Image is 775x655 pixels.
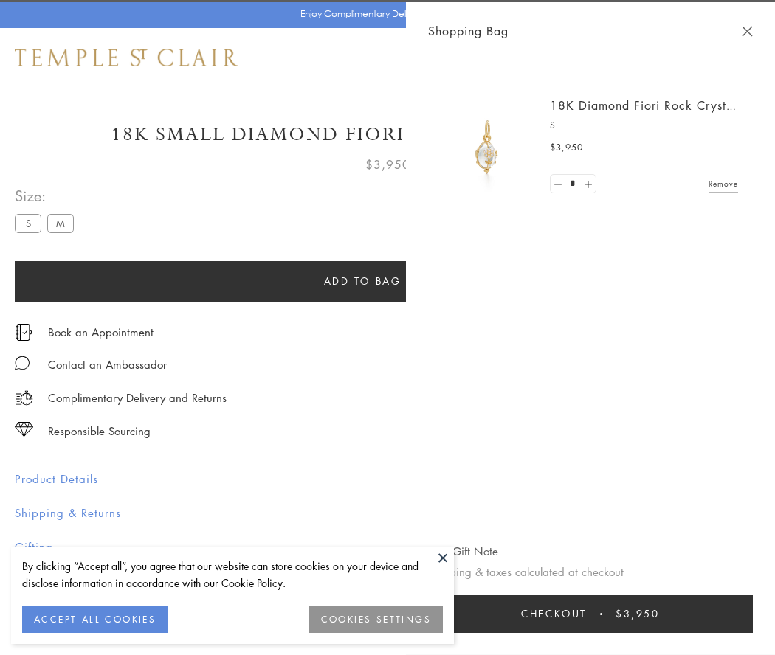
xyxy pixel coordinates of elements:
[15,184,80,208] span: Size:
[15,49,238,66] img: Temple St. Clair
[616,606,660,622] span: $3,950
[580,175,595,193] a: Set quantity to 2
[521,606,587,622] span: Checkout
[15,261,710,302] button: Add to bag
[48,389,227,407] p: Complimentary Delivery and Returns
[22,606,168,633] button: ACCEPT ALL COOKIES
[550,140,583,155] span: $3,950
[22,558,443,592] div: By clicking “Accept all”, you agree that our website can store cookies on your device and disclos...
[15,462,760,496] button: Product Details
[15,389,33,407] img: icon_delivery.svg
[15,530,760,564] button: Gifting
[15,356,30,370] img: MessageIcon-01_2.svg
[47,214,74,232] label: M
[15,122,760,148] h1: 18K Small Diamond Fiori Rock Crystal Amulet
[428,542,498,561] button: Add Gift Note
[15,422,33,437] img: icon_sourcing.svg
[709,176,738,192] a: Remove
[428,595,753,633] button: Checkout $3,950
[300,7,468,21] p: Enjoy Complimentary Delivery & Returns
[48,324,154,340] a: Book an Appointment
[428,563,753,581] p: Shipping & taxes calculated at checkout
[742,26,753,37] button: Close Shopping Bag
[551,175,565,193] a: Set quantity to 0
[15,496,760,530] button: Shipping & Returns
[365,155,410,174] span: $3,950
[443,103,531,192] img: P51889-E11FIORI
[15,324,32,341] img: icon_appointment.svg
[550,118,738,133] p: S
[48,422,151,440] div: Responsible Sourcing
[309,606,443,633] button: COOKIES SETTINGS
[324,273,402,289] span: Add to bag
[15,214,41,232] label: S
[48,356,167,374] div: Contact an Ambassador
[428,21,509,41] span: Shopping Bag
